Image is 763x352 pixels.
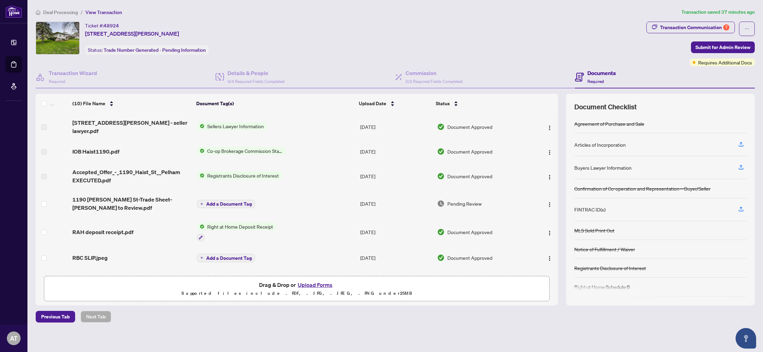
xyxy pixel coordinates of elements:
[85,9,122,15] span: View Transaction
[72,228,133,236] span: RAH deposit receipt.pdf
[197,172,204,179] img: Status Icon
[406,69,462,77] h4: Commission
[357,269,434,298] td: [DATE]
[197,223,204,230] img: Status Icon
[433,94,529,113] th: Status
[544,227,555,238] button: Logo
[574,283,630,291] div: Right at Home Schedule B
[227,69,284,77] h4: Details & People
[547,202,552,207] img: Logo
[357,190,434,217] td: [DATE]
[698,59,752,66] span: Requires Additional Docs
[104,23,119,29] span: 48924
[72,100,105,107] span: (10) File Name
[547,150,552,155] img: Logo
[436,100,450,107] span: Status
[437,148,445,155] img: Document Status
[197,223,276,241] button: Status IconRight at Home Deposit Receipt
[547,174,552,180] img: Logo
[547,125,552,131] img: Logo
[72,119,191,135] span: [STREET_ADDRESS][PERSON_NAME] - seller lawyer.pdf
[81,8,83,16] li: /
[204,122,267,130] span: Sellers Lawyer Information
[357,217,434,247] td: [DATE]
[49,69,97,77] h4: Transaction Wizard
[437,123,445,131] img: Document Status
[197,172,282,179] button: Status IconRegistrants Disclosure of Interest
[36,311,75,323] button: Previous Tab
[72,195,191,212] span: 1190 [PERSON_NAME] St-Trade Sheet-[PERSON_NAME] to Review.pdf
[72,254,108,262] span: RBC SLIP.jpeg
[544,171,555,182] button: Logo
[204,172,282,179] span: Registrants Disclosure of Interest
[356,94,433,113] th: Upload Date
[197,254,255,262] button: Add a Document Tag
[36,22,79,54] img: IMG-X12240416_1.jpg
[660,22,729,33] div: Transaction Communication
[574,264,646,272] div: Registrants Disclosure of Interest
[574,120,644,128] div: Agreement of Purchase and Sale
[544,198,555,209] button: Logo
[587,69,616,77] h4: Documents
[587,79,604,84] span: Required
[104,47,206,53] span: Trade Number Generated - Pending Information
[574,102,637,112] span: Document Checklist
[197,122,204,130] img: Status Icon
[206,256,252,260] span: Add a Document Tag
[406,79,462,84] span: 2/2 Required Fields Completed
[447,172,492,180] span: Document Approved
[574,164,632,171] div: Buyers Lawyer Information
[85,45,209,54] div: Status:
[200,256,203,259] span: plus
[49,79,65,84] span: Required
[197,253,255,262] button: Add a Document Tag
[197,199,255,208] button: Add a Document Tag
[296,280,334,289] button: Upload Forms
[574,227,614,234] div: MLS Sold Print Out
[204,147,286,155] span: Co-op Brokerage Commission Statement
[574,206,606,213] div: FINTRAC ID(s)
[48,289,545,298] p: Supported files include .PDF, .JPG, .JPEG, .PNG under 25 MB
[5,5,22,18] img: logo
[197,122,267,130] button: Status IconSellers Lawyer Information
[681,8,755,16] article: Transaction saved 37 minutes ago
[259,280,334,289] span: Drag & Drop or
[547,230,552,236] img: Logo
[695,42,750,53] span: Submit for Admin Review
[357,162,434,190] td: [DATE]
[574,185,711,192] div: Confirmation of Co-operation and Representation—Buyer/Seller
[357,247,434,269] td: [DATE]
[547,256,552,261] img: Logo
[447,228,492,236] span: Document Approved
[437,172,445,180] img: Document Status
[437,228,445,236] img: Document Status
[744,26,749,31] span: ellipsis
[72,147,119,156] span: IOB Haist1190.pdf
[72,168,191,184] span: Accepted_Offer_-_1190_Haist_St__Pelham EXECUTED.pdf
[646,22,735,33] button: Transaction Communication7
[81,311,111,323] button: Next Tab
[544,121,555,132] button: Logo
[193,94,356,113] th: Document Tag(s)
[197,200,255,208] button: Add a Document Tag
[447,200,482,207] span: Pending Review
[544,146,555,157] button: Logo
[43,9,78,15] span: Deal Processing
[197,147,286,155] button: Status IconCo-op Brokerage Commission Statement
[723,24,729,31] div: 7
[10,333,17,343] span: AT
[447,254,492,262] span: Document Approved
[437,200,445,207] img: Document Status
[736,328,756,349] button: Open asap
[447,123,492,131] span: Document Approved
[70,94,194,113] th: (10) File Name
[204,223,276,230] span: Right at Home Deposit Receipt
[691,41,755,53] button: Submit for Admin Review
[85,22,119,29] div: Ticket #:
[574,141,626,148] div: Articles of Incorporation
[200,202,203,206] span: plus
[544,252,555,263] button: Logo
[447,148,492,155] span: Document Approved
[357,141,434,162] td: [DATE]
[437,254,445,262] img: Document Status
